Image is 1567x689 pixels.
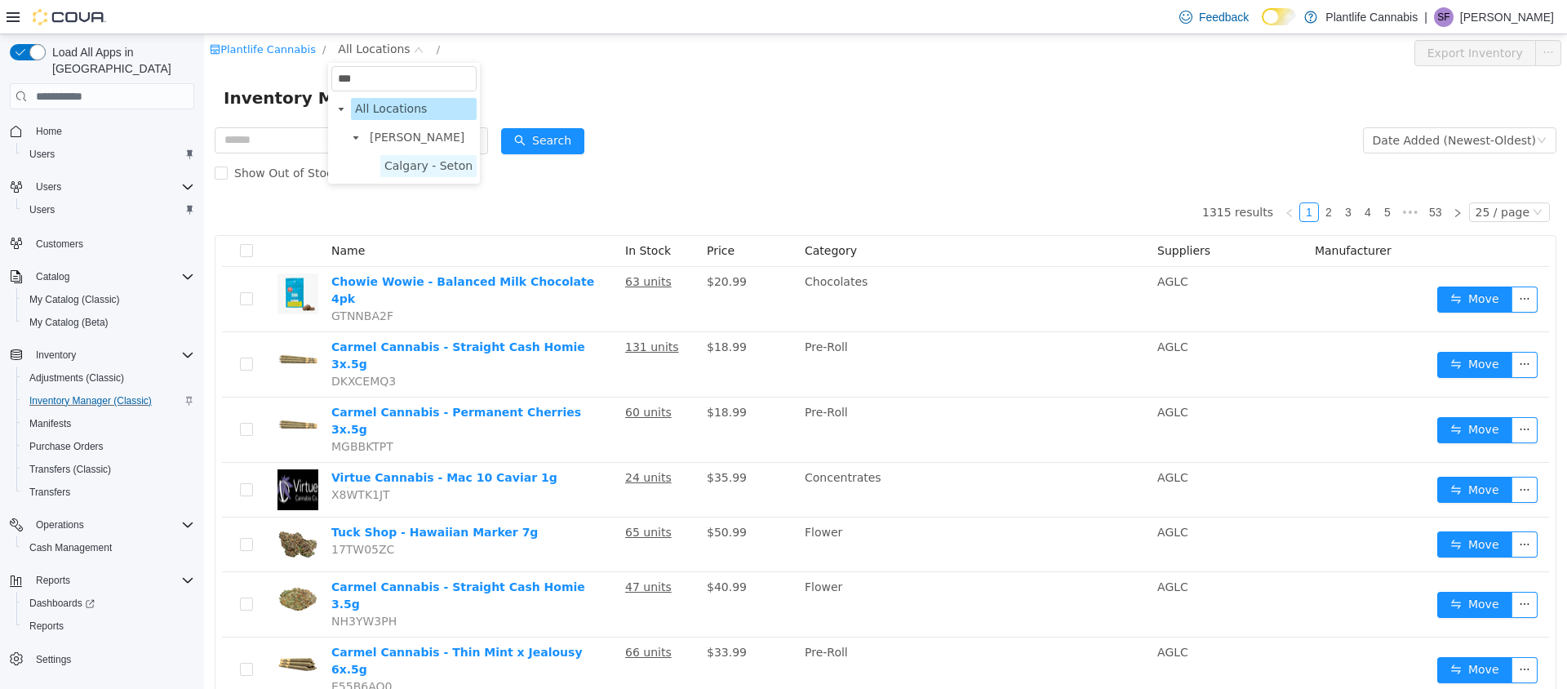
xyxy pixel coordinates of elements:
[133,71,141,79] i: icon: caret-down
[1307,383,1334,409] button: icon: ellipsis
[23,616,70,636] a: Reports
[23,460,118,479] a: Transfers (Classic)
[29,177,194,197] span: Users
[29,571,194,590] span: Reports
[297,94,380,120] button: icon: searchSearch
[73,304,114,345] img: Carmel Cannabis - Straight Cash Homie 3x.5g hero shot
[1096,169,1114,187] a: 1
[1081,174,1090,184] i: icon: left
[29,345,82,365] button: Inventory
[73,545,114,585] img: Carmel Cannabis - Straight Cash Homie 3.5g hero shot
[23,616,194,636] span: Reports
[1233,252,1308,278] button: icon: swapMove
[29,234,90,254] a: Customers
[16,458,201,481] button: Transfers (Classic)
[953,371,984,385] span: AGLC
[29,267,76,287] button: Catalog
[23,144,194,164] span: Users
[23,200,61,220] a: Users
[421,371,468,385] u: 60 units
[29,571,77,590] button: Reports
[1262,8,1296,25] input: Dark Mode
[1174,168,1193,188] li: 5
[16,198,201,221] button: Users
[16,615,201,638] button: Reports
[1249,174,1258,184] i: icon: right
[1307,497,1334,523] button: icon: ellipsis
[127,406,189,419] span: MGBBKTPT
[127,454,186,467] span: X8WTK1JT
[29,515,194,535] span: Operations
[953,241,984,254] span: AGLC
[1325,7,1418,27] p: Plantlife Cannabis
[127,546,381,576] a: Carmel Cannabis - Straight Cash Homie 3.5g
[29,650,78,669] a: Settings
[594,483,947,538] td: Flower
[503,306,543,319] span: $18.99
[23,538,118,558] a: Cash Management
[3,265,201,288] button: Catalog
[29,316,109,329] span: My Catalog (Beta)
[162,92,273,114] span: Thomas
[1307,558,1334,584] button: icon: ellipsis
[73,370,114,411] img: Carmel Cannabis - Permanent Cherries 3x.5g hero shot
[998,168,1069,188] li: 1315 results
[29,345,194,365] span: Inventory
[953,611,984,625] span: AGLC
[3,647,201,671] button: Settings
[1169,94,1332,118] div: Date Added (Newest-Oldest)
[1233,623,1308,649] button: icon: swapMove
[176,121,273,143] span: Calgary - Seton
[29,177,68,197] button: Users
[503,611,543,625] span: $33.99
[127,340,192,353] span: DKXCEMQ3
[594,538,947,603] td: Flower
[29,233,194,253] span: Customers
[16,311,201,334] button: My Catalog (Beta)
[23,391,194,411] span: Inventory Manager (Classic)
[1111,210,1187,223] span: Manufacturer
[503,371,543,385] span: $18.99
[127,509,190,522] span: 17TW05ZC
[36,574,70,587] span: Reports
[147,64,273,86] span: All Locations
[29,463,111,476] span: Transfers (Classic)
[1233,383,1308,409] button: icon: swapMove
[1219,168,1244,188] li: 53
[118,9,122,21] span: /
[503,437,543,450] span: $35.99
[1116,169,1134,187] a: 2
[953,437,984,450] span: AGLC
[73,610,114,651] img: Carmel Cannabis - Thin Mint x Jealousy 6x.5g hero shot
[29,121,194,141] span: Home
[1193,168,1219,188] li: Next 5 Pages
[16,481,201,504] button: Transfers
[1174,169,1192,187] a: 5
[127,611,379,642] a: Carmel Cannabis - Thin Mint x Jealousy 6x.5g
[1424,7,1427,27] p: |
[36,349,76,362] span: Inventory
[1244,168,1263,188] li: Next Page
[1155,169,1173,187] a: 4
[23,460,194,479] span: Transfers (Classic)
[421,611,468,625] u: 66 units
[29,620,64,633] span: Reports
[36,238,83,251] span: Customers
[16,536,201,559] button: Cash Management
[421,437,468,450] u: 24 units
[148,100,156,108] i: icon: caret-down
[953,491,984,505] span: AGLC
[233,9,236,21] span: /
[1193,168,1219,188] span: •••
[16,143,201,166] button: Users
[23,290,127,309] a: My Catalog (Classic)
[23,593,194,613] span: Dashboards
[16,288,201,311] button: My Catalog (Classic)
[16,389,201,412] button: Inventory Manager (Classic)
[601,210,653,223] span: Category
[16,592,201,615] a: Dashboards
[127,306,381,336] a: Carmel Cannabis - Straight Cash Homie 3x.5g
[1329,173,1338,184] i: icon: down
[1333,101,1343,113] i: icon: down
[421,241,468,254] u: 63 units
